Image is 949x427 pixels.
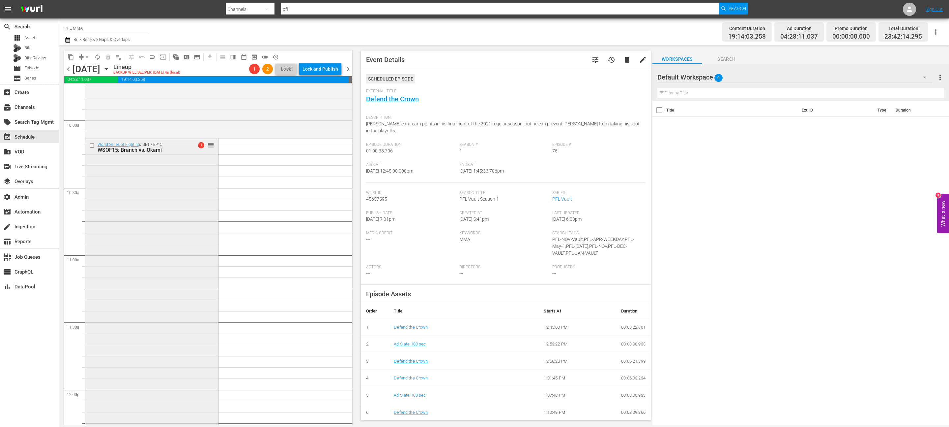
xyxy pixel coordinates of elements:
[13,54,21,62] div: Bits Review
[72,37,130,42] span: Bulk Remove Gaps & Overlaps
[3,238,11,246] span: Reports
[262,54,268,60] span: toggle_off
[459,231,549,236] span: Keywords
[538,404,616,421] td: 1:10:49 PM
[832,33,870,41] span: 00:00:00.000
[198,142,204,148] span: 1
[926,7,943,12] a: Sign Out
[361,387,388,404] td: 5
[588,52,603,68] button: tune
[68,54,74,60] span: content_copy
[361,336,388,353] td: 2
[260,52,270,62] span: 24 hours Lineup View is OFF
[13,64,21,72] span: Episode
[192,52,202,62] span: Create Series Block
[94,54,101,60] span: autorenew_outlined
[98,142,140,147] a: World Series of Fighting
[552,142,642,148] span: Episode #
[228,52,239,62] span: Week Calendar View
[194,54,200,60] span: subtitles_outlined
[702,55,751,63] span: Search
[113,52,124,62] span: Clear Lineup
[538,319,616,336] td: 12:45:00 PM
[366,271,370,276] span: ---
[884,33,922,41] span: 23:42:14.295
[552,211,642,216] span: Last Updated
[249,52,260,62] span: View Backup
[459,142,549,148] span: Season #
[616,353,651,370] td: 00:05:21.399
[118,76,349,83] span: 19:14:03.258
[13,74,21,82] span: Series
[183,54,190,60] span: pageview_outlined
[13,44,21,52] div: Bits
[64,76,118,83] span: 04:28:11.037
[3,148,11,156] span: VOD
[366,89,642,94] span: External Title
[208,142,214,149] span: reorder
[459,148,462,153] span: 1
[275,64,297,75] button: Lock
[657,68,933,86] div: Default Workspace
[366,265,456,270] span: Actors
[719,3,748,15] button: Search
[366,231,456,236] span: Media Credit
[616,387,651,404] td: 00:03:00.933
[366,290,411,298] span: Episode Assets
[552,190,642,196] span: Series
[299,63,341,75] button: Lock and Publish
[24,75,36,82] span: Series
[937,194,949,233] button: Open Feedback Widget
[270,52,281,62] span: View History
[552,271,556,276] span: ---
[459,237,470,242] span: MMA
[459,211,549,216] span: Created At
[137,52,147,62] span: Revert to Primary Episode
[302,63,338,75] div: Lock and Publish
[616,336,651,353] td: 00:03:00.933
[202,50,215,63] span: Download as CSV
[160,54,166,60] span: input
[394,410,428,415] a: Defend the Crown
[158,52,168,62] span: Update Metadata from Key Asset
[728,33,766,41] span: 19:14:03.258
[635,52,651,68] button: edit
[366,196,387,202] span: 45657595
[616,370,651,387] td: 00:06:03.234
[832,24,870,33] div: Promo Duration
[366,56,405,64] span: Event Details
[616,404,651,421] td: 00:08:09.866
[394,359,428,364] a: Defend the Crown
[652,55,702,63] span: Workspaces
[173,54,179,60] span: auto_awesome_motion_outlined
[278,66,294,73] span: Lock
[251,54,258,60] span: preview_outlined
[394,342,426,346] a: Ad Slate 180 sec
[552,265,642,270] span: Producers
[607,56,615,64] span: Event History
[936,73,944,81] span: more_vert
[215,50,228,63] span: Day Calendar View
[552,231,642,236] span: Search Tags
[394,393,426,398] a: Ad Slate 180 sec
[728,24,766,33] div: Content Duration
[3,268,11,276] span: GraphQL
[366,74,415,83] div: Scheduled Episode
[729,3,746,15] span: Search
[3,103,11,111] span: Channels
[3,118,11,126] span: Search Tag Mgmt
[113,71,180,75] div: BACKUP WILL DELIVER: [DATE] 4a (local)
[361,404,388,421] td: 6
[239,52,249,62] span: Month Calendar View
[24,55,46,61] span: Bits Review
[552,216,582,222] span: [DATE] 6:03pm
[241,54,247,60] span: date_range_outlined
[538,370,616,387] td: 1:01:45 PM
[92,52,103,62] span: Loop Content
[366,211,456,216] span: Publish Date
[623,56,631,64] span: delete
[459,190,549,196] span: Season Title
[780,33,818,41] span: 04:28:11.037
[366,190,456,196] span: Wurl Id
[366,216,395,222] span: [DATE] 7:01pm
